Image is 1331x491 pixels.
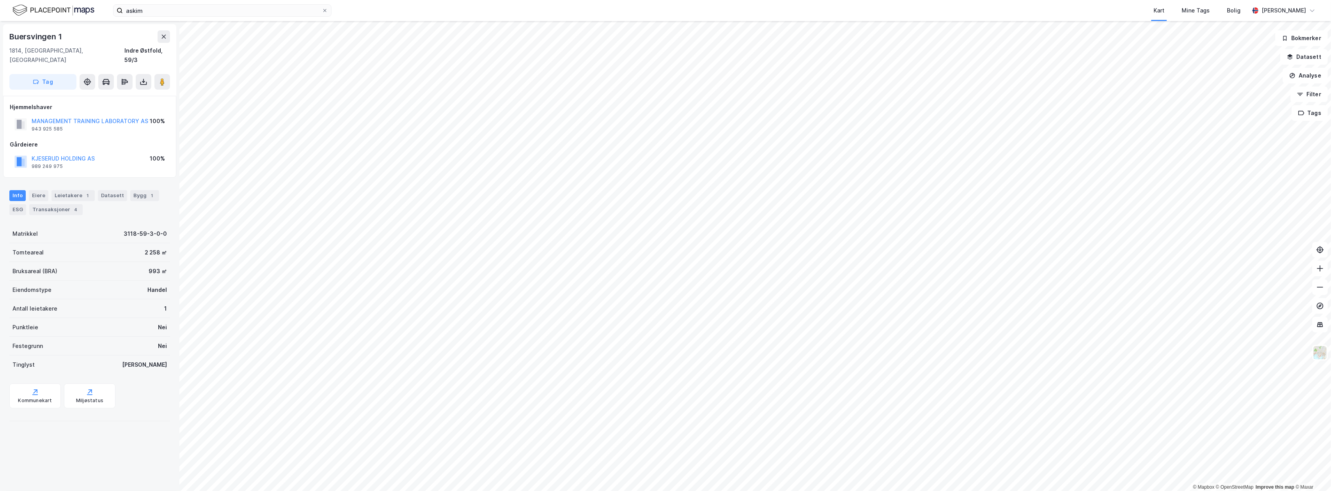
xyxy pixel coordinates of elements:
div: [PERSON_NAME] [122,360,167,369]
div: Antall leietakere [12,304,57,313]
div: Festegrunn [12,341,43,351]
button: Tag [9,74,76,90]
button: Analyse [1283,68,1328,83]
div: Indre Østfold, 59/3 [124,46,170,65]
div: 2 258 ㎡ [145,248,167,257]
div: 943 925 585 [32,126,63,132]
button: Filter [1290,87,1328,102]
div: Nei [158,323,167,332]
div: Mine Tags [1182,6,1210,15]
input: Søk på adresse, matrikkel, gårdeiere, leietakere eller personer [123,5,322,16]
a: Mapbox [1193,484,1214,490]
div: 100% [150,154,165,163]
div: [PERSON_NAME] [1262,6,1306,15]
button: Datasett [1280,49,1328,65]
button: Bokmerker [1275,30,1328,46]
div: Matrikkel [12,229,38,238]
div: Hjemmelshaver [10,102,170,112]
div: Transaksjoner [29,204,83,215]
div: Nei [158,341,167,351]
a: OpenStreetMap [1216,484,1254,490]
div: 993 ㎡ [149,267,167,276]
div: 1 [164,304,167,313]
a: Improve this map [1256,484,1294,490]
div: 1 [148,192,156,200]
div: Tomteareal [12,248,44,257]
img: logo.f888ab2527a4732fd821a326f86c7f29.svg [12,4,94,17]
div: Miljøstatus [76,397,103,404]
button: Tags [1292,105,1328,121]
div: Punktleie [12,323,38,332]
div: 989 249 975 [32,163,63,170]
div: ESG [9,204,26,215]
div: Eiere [29,190,48,201]
div: Bygg [130,190,159,201]
div: 100% [150,117,165,126]
div: 4 [72,206,80,214]
div: Bruksareal (BRA) [12,267,57,276]
div: Eiendomstype [12,285,51,295]
iframe: Chat Widget [1292,454,1331,491]
div: 1 [84,192,92,200]
div: 3118-59-3-0-0 [124,229,167,238]
div: Gårdeiere [10,140,170,149]
div: Buersvingen 1 [9,30,63,43]
img: Z [1313,345,1327,360]
div: Leietakere [51,190,95,201]
div: Kontrollprogram for chat [1292,454,1331,491]
div: Tinglyst [12,360,35,369]
div: Info [9,190,26,201]
div: Datasett [98,190,127,201]
div: Kommunekart [18,397,52,404]
div: 1814, [GEOGRAPHIC_DATA], [GEOGRAPHIC_DATA] [9,46,124,65]
div: Handel [147,285,167,295]
div: Kart [1154,6,1164,15]
div: Bolig [1227,6,1241,15]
